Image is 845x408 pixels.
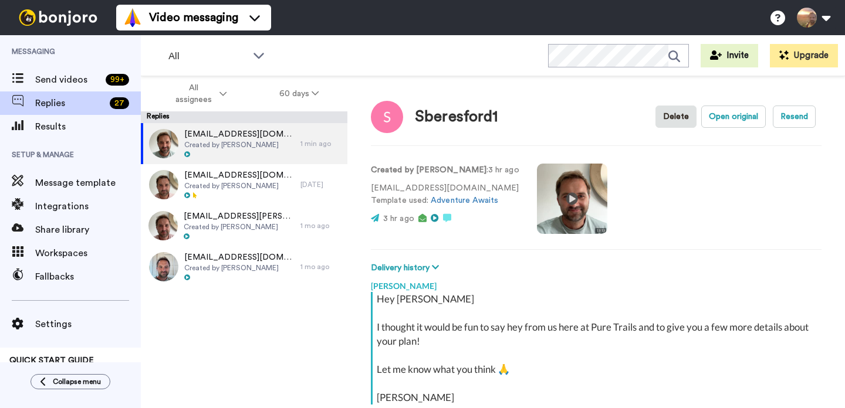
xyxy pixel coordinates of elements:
[184,181,295,191] span: Created by [PERSON_NAME]
[35,73,101,87] span: Send videos
[123,8,142,27] img: vm-color.svg
[149,129,178,158] img: adbbe6ec-e5eb-4721-b375-d36430be229a-thumb.jpg
[35,199,141,213] span: Integrations
[431,196,498,205] a: Adventure Awaits
[701,106,766,128] button: Open original
[415,108,498,125] div: Sberesford1
[31,374,110,389] button: Collapse menu
[170,82,217,106] span: All assignees
[377,292,819,404] div: Hey [PERSON_NAME] I thought it would be fun to say hey from us here at Pure Trails and to give yo...
[53,377,101,386] span: Collapse menu
[184,222,295,232] span: Created by [PERSON_NAME]
[110,97,129,109] div: 27
[168,49,247,63] span: All
[184,128,295,140] span: [EMAIL_ADDRESS][DOMAIN_NAME]
[770,44,838,67] button: Upgrade
[141,246,347,287] a: [EMAIL_ADDRESS][DOMAIN_NAME]Created by [PERSON_NAME]1 mo ago
[701,44,758,67] button: Invite
[141,111,347,123] div: Replies
[149,252,178,281] img: 3edbd1dd-7005-4ed6-88bd-83da783b4fbe-thumb.jpg
[106,74,129,86] div: 99 +
[300,139,342,148] div: 1 min ago
[141,164,347,205] a: [EMAIL_ADDRESS][DOMAIN_NAME]Created by [PERSON_NAME][DATE]
[371,182,519,207] p: [EMAIL_ADDRESS][DOMAIN_NAME] Template used:
[148,211,178,240] img: 90e247a0-a007-4261-af97-852ac841e501-thumb.jpg
[35,176,141,190] span: Message template
[253,83,345,104] button: 60 days
[35,270,141,284] span: Fallbacks
[300,180,342,189] div: [DATE]
[149,170,178,199] img: 59037d70-ad27-48ac-9e62-29f3c66fc0ed-thumb.jpg
[300,262,342,271] div: 1 mo ago
[149,9,238,26] span: Video messaging
[184,263,295,273] span: Created by [PERSON_NAME]
[141,205,347,246] a: [EMAIL_ADDRESS][PERSON_NAME][DOMAIN_NAME]Created by [PERSON_NAME]1 mo ago
[35,120,141,134] span: Results
[773,106,816,128] button: Resend
[371,166,486,174] strong: Created by [PERSON_NAME]
[300,221,342,230] div: 1 mo ago
[184,210,295,222] span: [EMAIL_ADDRESS][PERSON_NAME][DOMAIN_NAME]
[143,77,253,110] button: All assignees
[383,215,414,223] span: 3 hr ago
[35,246,141,260] span: Workspaces
[371,101,403,133] img: Image of Sberesford1
[655,106,697,128] button: Delete
[184,140,295,149] span: Created by [PERSON_NAME]
[371,261,442,274] button: Delivery history
[35,317,141,331] span: Settings
[184,251,295,263] span: [EMAIL_ADDRESS][DOMAIN_NAME]
[141,123,347,164] a: [EMAIL_ADDRESS][DOMAIN_NAME]Created by [PERSON_NAME]1 min ago
[9,356,94,365] span: QUICK START GUIDE
[371,164,519,176] p: : 3 hr ago
[35,96,105,110] span: Replies
[184,169,295,181] span: [EMAIL_ADDRESS][DOMAIN_NAME]
[14,9,102,26] img: bj-logo-header-white.svg
[35,223,141,237] span: Share library
[371,274,822,292] div: [PERSON_NAME]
